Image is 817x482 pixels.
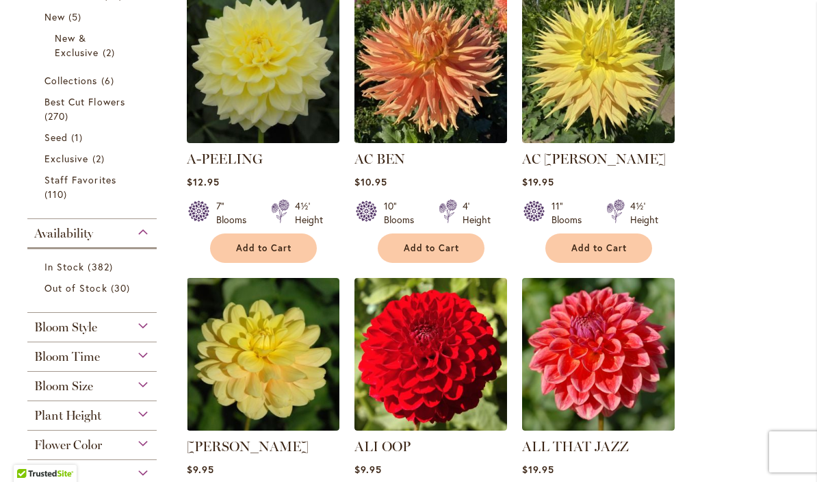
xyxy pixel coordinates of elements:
[571,242,627,254] span: Add to Cart
[34,320,97,335] span: Bloom Style
[55,31,133,60] a: New &amp; Exclusive
[44,94,143,123] a: Best Cut Flowers
[34,379,93,394] span: Bloom Size
[44,152,88,165] span: Exclusive
[44,259,143,274] a: In Stock 382
[44,95,125,108] span: Best Cut Flowers
[187,278,339,431] img: AHOY MATEY
[10,433,49,472] iframe: Launch Accessibility Center
[44,173,116,186] span: Staff Favorites
[354,463,382,476] span: $9.95
[522,420,675,433] a: ALL THAT JAZZ
[187,133,339,146] a: A-Peeling
[44,131,68,144] span: Seed
[101,73,118,88] span: 6
[34,437,102,453] span: Flower Color
[71,130,86,144] span: 1
[187,438,309,455] a: [PERSON_NAME]
[34,408,101,423] span: Plant Height
[295,199,323,227] div: 4½' Height
[354,133,507,146] a: AC BEN
[44,187,70,201] span: 110
[103,45,118,60] span: 2
[55,31,99,59] span: New & Exclusive
[552,199,590,227] div: 11" Blooms
[68,10,85,24] span: 5
[354,151,405,167] a: AC BEN
[44,173,143,201] a: Staff Favorites
[44,260,84,273] span: In Stock
[44,109,72,123] span: 270
[88,259,116,274] span: 382
[44,10,143,24] a: New
[378,233,484,263] button: Add to Cart
[463,199,491,227] div: 4' Height
[522,133,675,146] a: AC Jeri
[44,151,143,166] a: Exclusive
[44,281,143,295] a: Out of Stock 30
[522,278,675,431] img: ALL THAT JAZZ
[354,420,507,433] a: ALI OOP
[354,438,411,455] a: ALI OOP
[384,199,422,227] div: 10" Blooms
[44,10,65,23] span: New
[210,233,317,263] button: Add to Cart
[216,199,255,227] div: 7" Blooms
[187,175,220,188] span: $12.95
[187,151,263,167] a: A-PEELING
[44,74,98,87] span: Collections
[34,226,93,241] span: Availability
[44,73,143,88] a: Collections
[34,349,100,364] span: Bloom Time
[630,199,658,227] div: 4½' Height
[44,130,143,144] a: Seed
[187,463,214,476] span: $9.95
[92,151,108,166] span: 2
[354,175,387,188] span: $10.95
[236,242,292,254] span: Add to Cart
[354,278,507,431] img: ALI OOP
[111,281,133,295] span: 30
[187,420,339,433] a: AHOY MATEY
[404,242,460,254] span: Add to Cart
[545,233,652,263] button: Add to Cart
[522,151,666,167] a: AC [PERSON_NAME]
[44,281,107,294] span: Out of Stock
[522,175,554,188] span: $19.95
[522,463,554,476] span: $19.95
[522,438,629,455] a: ALL THAT JAZZ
